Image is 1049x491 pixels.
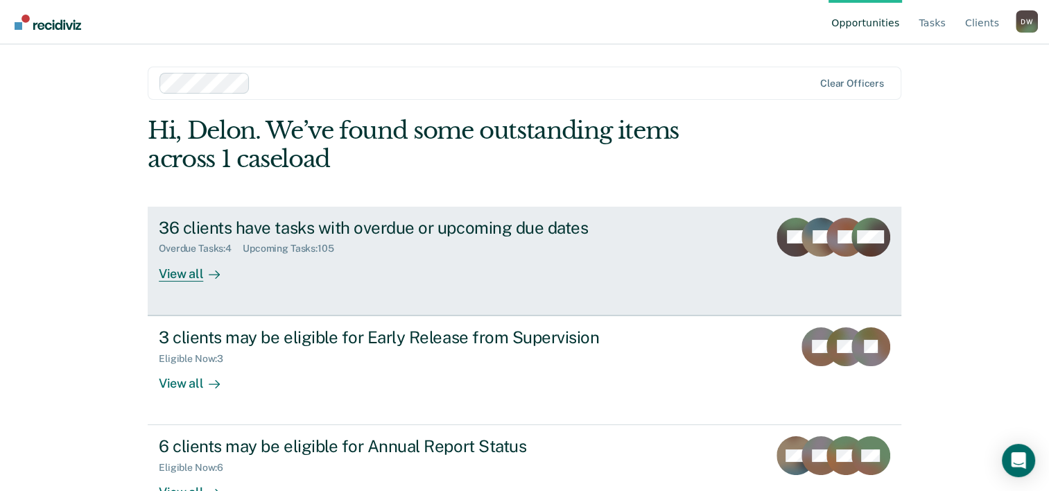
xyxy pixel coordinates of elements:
div: Upcoming Tasks : 105 [243,243,345,255]
a: 36 clients have tasks with overdue or upcoming due datesOverdue Tasks:4Upcoming Tasks:105View all [148,207,901,316]
div: Hi, Delon. We’ve found some outstanding items across 1 caseload [148,117,750,173]
div: Clear officers [820,78,884,89]
div: View all [159,364,236,391]
div: 3 clients may be eligible for Early Release from Supervision [159,327,645,347]
img: Recidiviz [15,15,81,30]
div: Open Intercom Messenger [1002,444,1035,477]
button: Profile dropdown button [1016,10,1038,33]
div: 36 clients have tasks with overdue or upcoming due dates [159,218,645,238]
div: D W [1016,10,1038,33]
a: 3 clients may be eligible for Early Release from SupervisionEligible Now:3View all [148,316,901,425]
div: Overdue Tasks : 4 [159,243,243,255]
div: Eligible Now : 3 [159,353,234,365]
div: Eligible Now : 6 [159,462,234,474]
div: 6 clients may be eligible for Annual Report Status [159,436,645,456]
div: View all [159,255,236,282]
